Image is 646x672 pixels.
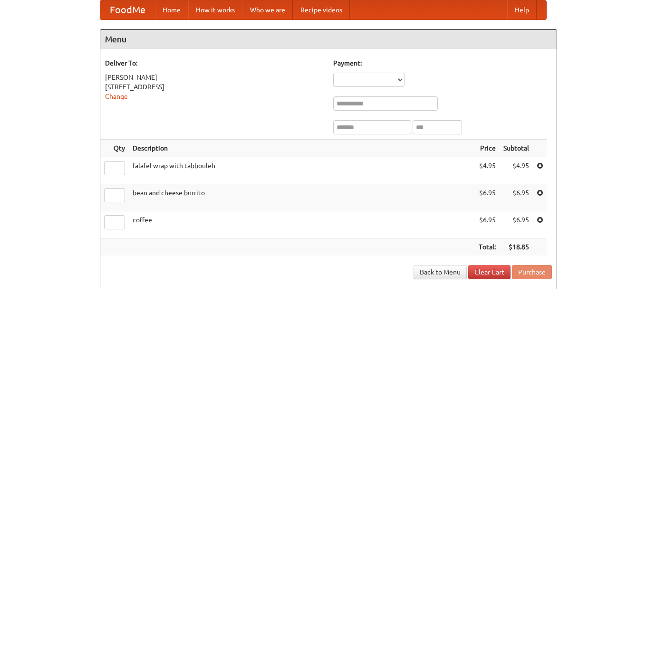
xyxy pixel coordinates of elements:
[500,140,533,157] th: Subtotal
[105,82,324,92] div: [STREET_ADDRESS]
[155,0,188,19] a: Home
[507,0,537,19] a: Help
[105,93,128,100] a: Change
[129,184,475,211] td: bean and cheese burrito
[129,140,475,157] th: Description
[293,0,350,19] a: Recipe videos
[475,211,500,238] td: $6.95
[468,265,511,279] a: Clear Cart
[105,58,324,68] h5: Deliver To:
[188,0,242,19] a: How it works
[475,157,500,184] td: $4.95
[500,184,533,211] td: $6.95
[500,157,533,184] td: $4.95
[100,30,557,49] h4: Menu
[129,157,475,184] td: falafel wrap with tabbouleh
[512,265,552,279] button: Purchase
[242,0,293,19] a: Who we are
[500,211,533,238] td: $6.95
[475,238,500,256] th: Total:
[100,0,155,19] a: FoodMe
[475,140,500,157] th: Price
[105,73,324,82] div: [PERSON_NAME]
[500,238,533,256] th: $18.85
[414,265,467,279] a: Back to Menu
[333,58,552,68] h5: Payment:
[475,184,500,211] td: $6.95
[129,211,475,238] td: coffee
[100,140,129,157] th: Qty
